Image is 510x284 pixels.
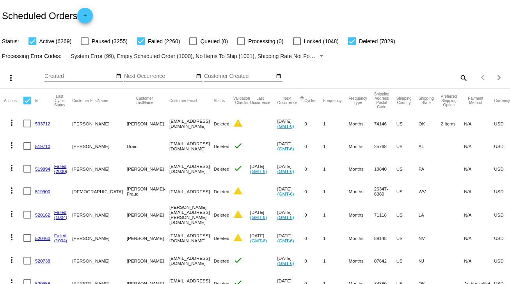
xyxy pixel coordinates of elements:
mat-icon: more_vert [7,163,16,173]
mat-icon: add [80,13,90,22]
span: Deleted [214,212,229,217]
span: Failed (2260) [148,37,180,46]
mat-cell: 0 [304,203,323,227]
mat-cell: US [396,180,419,203]
mat-cell: [PERSON_NAME] [127,112,169,135]
span: Deleted (7829) [359,37,395,46]
mat-cell: N/A [464,227,494,249]
mat-cell: [DATE] [250,157,277,180]
mat-cell: [DATE] [277,227,305,249]
span: Status: [2,38,19,44]
mat-cell: 18840 [374,157,396,180]
mat-icon: more_vert [7,255,16,265]
a: 519900 [35,189,50,194]
mat-cell: US [396,249,419,272]
mat-cell: [PERSON_NAME] [72,203,127,227]
mat-cell: [PERSON_NAME][EMAIL_ADDRESS][PERSON_NAME][DOMAIN_NAME] [169,203,214,227]
mat-cell: [DEMOGRAPHIC_DATA] [72,180,127,203]
mat-cell: Months [348,249,374,272]
button: Change sorting for NextOccurrenceUtc [277,96,298,105]
mat-cell: Months [348,180,374,203]
button: Change sorting for Frequency [323,98,341,103]
mat-icon: check [233,141,243,150]
button: Change sorting for Cycles [304,98,316,103]
a: 520162 [35,212,50,217]
button: Change sorting for CustomerEmail [169,98,197,103]
button: Change sorting for ShippingPostcode [374,92,389,109]
a: (GMT-6) [250,169,267,174]
button: Change sorting for PaymentMethod.Type [464,96,487,105]
mat-cell: Months [348,203,374,227]
mat-cell: [EMAIL_ADDRESS][DOMAIN_NAME] [169,112,214,135]
mat-icon: more_vert [7,233,16,242]
mat-cell: [PERSON_NAME] [72,249,127,272]
mat-icon: warning [233,210,243,219]
mat-cell: 89148 [374,227,396,249]
button: Change sorting for ShippingCountry [396,96,412,105]
mat-cell: [DATE] [277,180,305,203]
mat-cell: [PERSON_NAME] [127,203,169,227]
a: (GMT-6) [277,146,294,151]
span: Deleted [214,236,229,241]
input: Next Occurrence [124,73,194,79]
span: Paused (3255) [92,37,128,46]
mat-cell: 1 [323,135,348,157]
span: Processing Error Codes: [2,53,62,59]
mat-cell: 74146 [374,112,396,135]
span: Deleted [214,189,229,194]
mat-cell: 1 [323,249,348,272]
mat-cell: [DATE] [250,203,277,227]
mat-cell: 35768 [374,135,396,157]
button: Change sorting for ShippingState [419,96,434,105]
mat-cell: 1 [323,180,348,203]
mat-cell: Months [348,157,374,180]
mat-cell: [EMAIL_ADDRESS] [169,180,214,203]
button: Change sorting for CustomerLastName [127,96,162,105]
mat-cell: 0 [304,135,323,157]
mat-cell: PA [419,157,441,180]
mat-cell: US [396,227,419,249]
input: Customer Created [204,73,274,79]
a: Failed [54,233,67,238]
mat-icon: date_range [116,73,121,79]
button: Change sorting for LastOccurrenceUtc [250,96,270,105]
a: (GMT-6) [250,215,267,220]
mat-cell: 0 [304,157,323,180]
mat-cell: N/A [464,249,494,272]
a: 533712 [35,121,50,126]
mat-cell: 0 [304,227,323,249]
mat-cell: US [396,112,419,135]
mat-header-cell: Validation Checks [233,89,250,112]
a: (2000) [54,169,68,174]
mat-icon: date_range [196,73,201,79]
mat-cell: N/A [464,180,494,203]
mat-cell: [PERSON_NAME] [127,227,169,249]
a: Failed [54,164,67,169]
mat-cell: 26347-6380 [374,180,396,203]
mat-cell: OK [419,112,441,135]
mat-icon: check [233,164,243,173]
mat-cell: US [396,135,419,157]
mat-icon: more_vert [7,118,16,127]
mat-cell: [DATE] [250,227,277,249]
a: 519710 [35,144,50,149]
mat-cell: US [396,203,419,227]
mat-cell: [EMAIL_ADDRESS][DOMAIN_NAME] [169,157,214,180]
mat-cell: [PERSON_NAME] [127,157,169,180]
a: 520460 [35,236,50,241]
button: Change sorting for CurrencyIso [494,98,510,103]
mat-cell: [DATE] [277,249,305,272]
mat-cell: AL [419,135,441,157]
button: Change sorting for CustomerFirstName [72,98,108,103]
mat-select: Filter by Processing Error Codes [71,51,325,61]
a: (GMT-6) [277,215,294,220]
mat-cell: [DATE] [277,157,305,180]
button: Next page [491,70,507,85]
a: (GMT-6) [277,238,294,243]
mat-cell: 1 [323,203,348,227]
mat-cell: [PERSON_NAME] [72,112,127,135]
span: Deleted [214,121,229,126]
mat-cell: NV [419,227,441,249]
mat-icon: warning [233,118,243,128]
a: (GMT-6) [277,123,294,129]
